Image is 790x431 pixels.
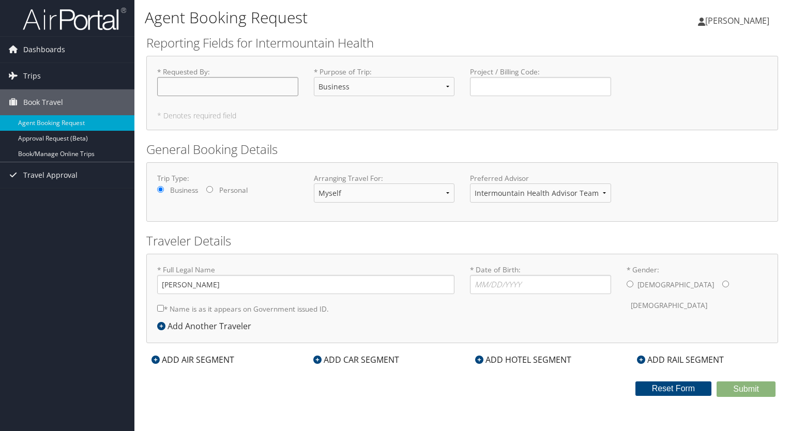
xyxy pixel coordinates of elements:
[705,15,769,26] span: [PERSON_NAME]
[637,275,714,295] label: [DEMOGRAPHIC_DATA]
[157,173,298,183] label: Trip Type:
[698,5,780,36] a: [PERSON_NAME]
[308,353,404,366] div: ADD CAR SEGMENT
[722,281,729,287] input: * Gender:[DEMOGRAPHIC_DATA][DEMOGRAPHIC_DATA]
[157,77,298,96] input: * Requested By:
[717,381,776,397] button: Submit
[631,296,707,315] label: [DEMOGRAPHIC_DATA]
[157,265,454,294] label: * Full Legal Name
[146,232,778,250] h2: Traveler Details
[470,275,611,294] input: * Date of Birth:
[146,141,778,158] h2: General Booking Details
[146,34,778,52] h2: Reporting Fields for Intermountain Health
[157,67,298,96] label: * Requested By :
[23,37,65,63] span: Dashboards
[627,281,633,287] input: * Gender:[DEMOGRAPHIC_DATA][DEMOGRAPHIC_DATA]
[23,63,41,89] span: Trips
[157,320,256,332] div: Add Another Traveler
[314,77,455,96] select: * Purpose of Trip:
[157,305,164,312] input: * Name is as it appears on Government issued ID.
[23,7,126,31] img: airportal-logo.png
[470,67,611,96] label: Project / Billing Code :
[632,353,729,366] div: ADD RAIL SEGMENT
[470,265,611,294] label: * Date of Birth:
[146,353,239,366] div: ADD AIR SEGMENT
[635,381,712,396] button: Reset Form
[23,89,63,115] span: Book Travel
[23,162,78,188] span: Travel Approval
[170,185,198,195] label: Business
[470,77,611,96] input: Project / Billing Code:
[145,7,568,28] h1: Agent Booking Request
[470,173,611,183] label: Preferred Advisor
[470,353,576,366] div: ADD HOTEL SEGMENT
[157,299,329,318] label: * Name is as it appears on Government issued ID.
[157,112,767,119] h5: * Denotes required field
[314,67,455,104] label: * Purpose of Trip :
[314,173,455,183] label: Arranging Travel For:
[627,265,768,316] label: * Gender:
[157,275,454,294] input: * Full Legal Name
[219,185,248,195] label: Personal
